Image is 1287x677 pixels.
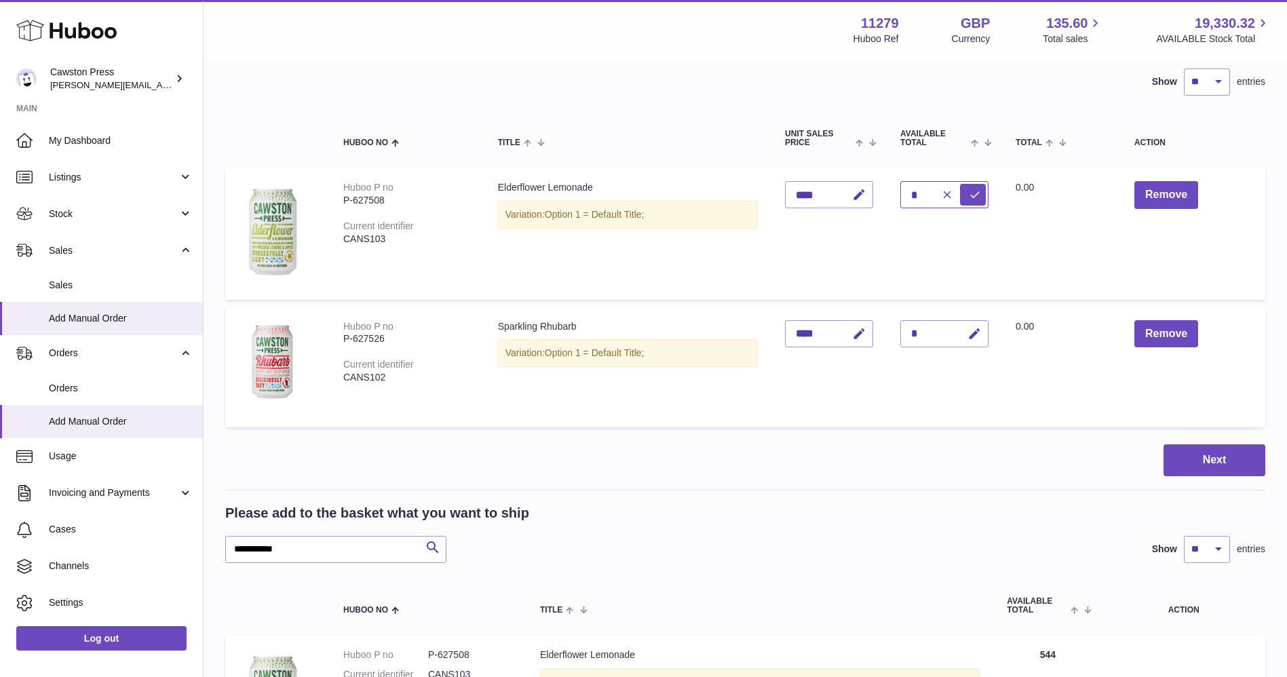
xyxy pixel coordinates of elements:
[1195,14,1255,33] span: 19,330.32
[49,244,178,257] span: Sales
[343,233,471,246] div: CANS103
[343,220,414,231] div: Current identifier
[49,134,193,147] span: My Dashboard
[1134,181,1198,209] button: Remove
[853,33,899,45] div: Huboo Ref
[343,138,388,147] span: Huboo no
[952,33,991,45] div: Currency
[49,347,178,360] span: Orders
[1156,14,1271,45] a: 19,330.32 AVAILABLE Stock Total
[49,560,193,573] span: Channels
[861,14,899,33] strong: 11279
[49,208,178,220] span: Stock
[49,486,178,499] span: Invoicing and Payments
[343,321,393,332] div: Huboo P no
[484,168,771,299] td: Elderflower Lemonade
[343,606,388,615] span: Huboo no
[1102,583,1265,628] th: Action
[545,209,645,220] span: Option 1 = Default Title;
[545,347,645,358] span: Option 1 = Default Title;
[16,626,187,651] a: Log out
[961,14,990,33] strong: GBP
[1016,182,1034,193] span: 0.00
[343,359,414,370] div: Current identifier
[1134,320,1198,348] button: Remove
[540,606,562,615] span: Title
[239,320,307,410] img: Sparkling Rhubarb
[343,182,393,193] div: Huboo P no
[498,201,758,229] div: Variation:
[49,312,193,325] span: Add Manual Order
[1016,321,1034,332] span: 0.00
[16,69,37,89] img: thomas.carson@cawstonpress.com
[49,596,193,609] span: Settings
[1156,33,1271,45] span: AVAILABLE Stock Total
[498,339,758,367] div: Variation:
[1237,75,1265,88] span: entries
[428,649,513,661] dd: P-627508
[1152,75,1177,88] label: Show
[1016,138,1042,147] span: Total
[49,450,193,463] span: Usage
[1164,444,1265,476] button: Next
[49,382,193,395] span: Orders
[1237,543,1265,556] span: entries
[343,649,428,661] dt: Huboo P no
[785,130,852,147] span: Unit Sales Price
[49,279,193,292] span: Sales
[239,181,307,283] img: Elderflower Lemonade
[343,194,471,207] div: P-627508
[343,332,471,345] div: P-627526
[343,371,471,384] div: CANS102
[484,307,771,427] td: Sparkling Rhubarb
[49,523,193,536] span: Cases
[1046,14,1088,33] span: 135.60
[1007,597,1067,615] span: AVAILABLE Total
[498,138,520,147] span: Title
[49,171,178,184] span: Listings
[50,79,345,90] span: [PERSON_NAME][EMAIL_ADDRESS][PERSON_NAME][DOMAIN_NAME]
[1043,33,1103,45] span: Total sales
[50,66,172,92] div: Cawston Press
[225,504,529,522] h2: Please add to the basket what you want to ship
[1134,138,1252,147] div: Action
[1043,14,1103,45] a: 135.60 Total sales
[900,130,967,147] span: AVAILABLE Total
[49,415,193,428] span: Add Manual Order
[1152,543,1177,556] label: Show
